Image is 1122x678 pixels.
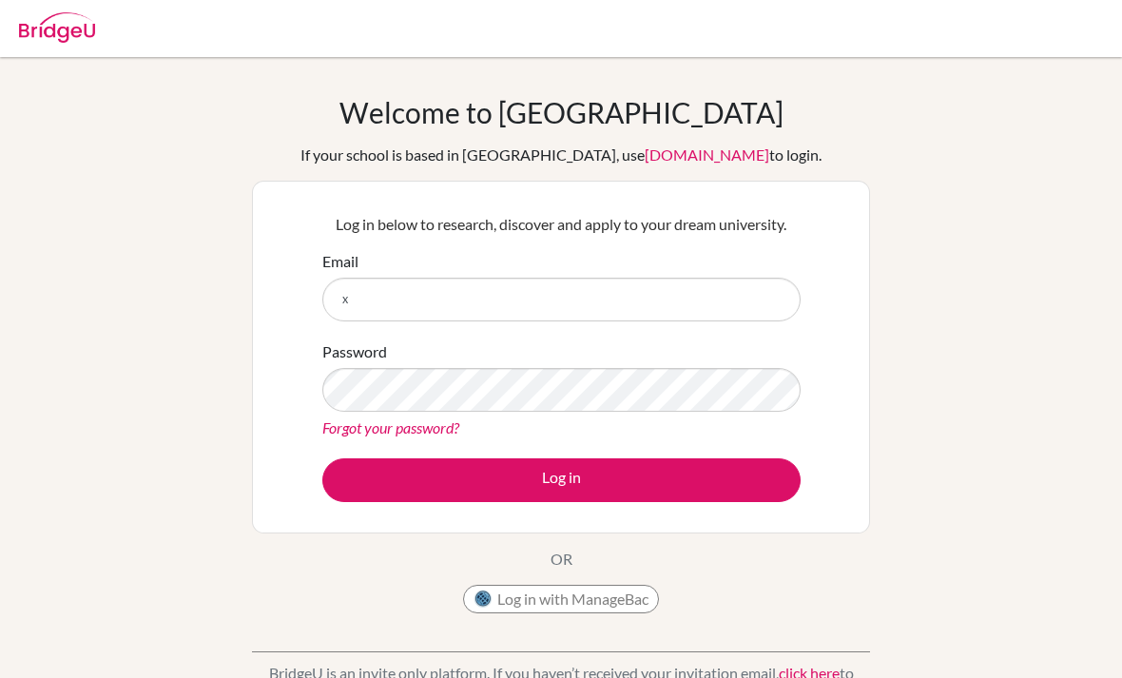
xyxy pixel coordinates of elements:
[322,340,387,363] label: Password
[19,12,95,43] img: Bridge-U
[322,458,801,502] button: Log in
[322,418,459,436] a: Forgot your password?
[645,145,769,164] a: [DOMAIN_NAME]
[463,585,659,613] button: Log in with ManageBac
[322,213,801,236] p: Log in below to research, discover and apply to your dream university.
[300,144,822,166] div: If your school is based in [GEOGRAPHIC_DATA], use to login.
[551,548,572,571] p: OR
[339,95,783,129] h1: Welcome to [GEOGRAPHIC_DATA]
[322,250,358,273] label: Email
